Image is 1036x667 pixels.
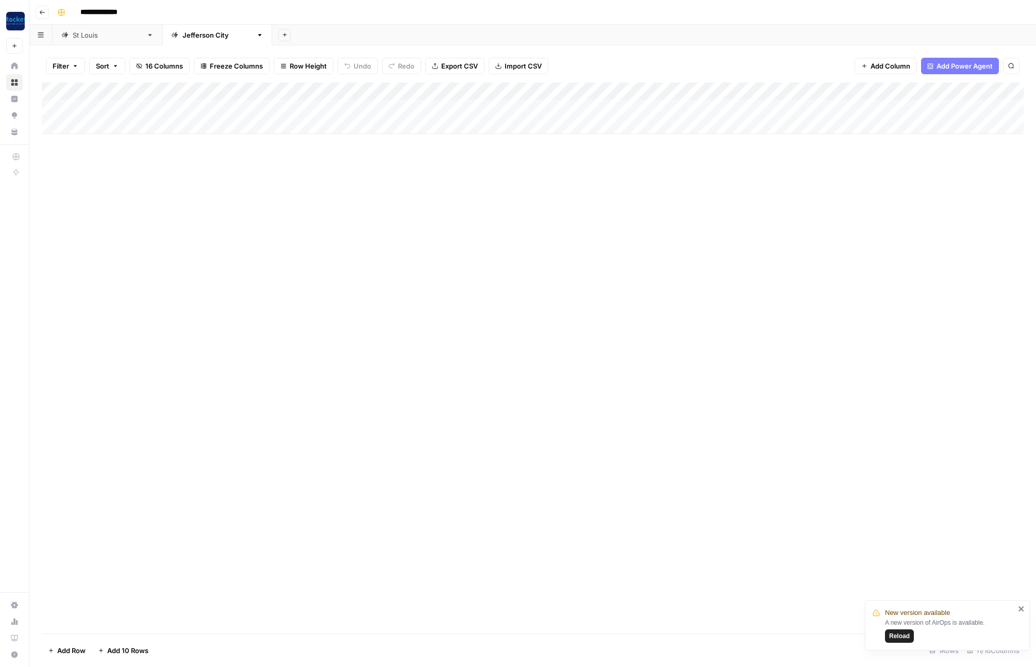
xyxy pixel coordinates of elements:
[6,613,23,630] a: Usage
[290,61,327,71] span: Row Height
[92,642,155,659] button: Add 10 Rows
[885,608,950,618] span: New version available
[6,646,23,663] button: Help + Support
[6,74,23,91] a: Browse
[274,58,333,74] button: Row Height
[855,58,917,74] button: Add Column
[6,630,23,646] a: Learning Hub
[425,58,484,74] button: Export CSV
[6,8,23,34] button: Workspace: Rocket Pilots
[89,58,125,74] button: Sort
[57,645,86,656] span: Add Row
[937,61,993,71] span: Add Power Agent
[145,61,183,71] span: 16 Columns
[6,597,23,613] a: Settings
[46,58,85,74] button: Filter
[6,58,23,74] a: Home
[398,61,414,71] span: Redo
[889,631,910,641] span: Reload
[53,61,69,71] span: Filter
[194,58,270,74] button: Freeze Columns
[182,30,252,40] div: [GEOGRAPHIC_DATA]
[1018,605,1025,613] button: close
[489,58,548,74] button: Import CSV
[129,58,190,74] button: 16 Columns
[963,642,1024,659] div: 11/16 Columns
[885,618,1015,643] div: A new version of AirOps is available.
[73,30,142,40] div: [GEOGRAPHIC_DATA]
[96,61,109,71] span: Sort
[107,645,148,656] span: Add 10 Rows
[162,25,272,45] a: [GEOGRAPHIC_DATA]
[441,61,478,71] span: Export CSV
[53,25,162,45] a: [GEOGRAPHIC_DATA]
[6,124,23,140] a: Your Data
[354,61,371,71] span: Undo
[338,58,378,74] button: Undo
[925,642,963,659] div: 1 Rows
[382,58,421,74] button: Redo
[6,107,23,124] a: Opportunities
[921,58,999,74] button: Add Power Agent
[42,642,92,659] button: Add Row
[885,629,914,643] button: Reload
[505,61,542,71] span: Import CSV
[6,12,25,30] img: Rocket Pilots Logo
[871,61,910,71] span: Add Column
[210,61,263,71] span: Freeze Columns
[6,91,23,107] a: Insights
